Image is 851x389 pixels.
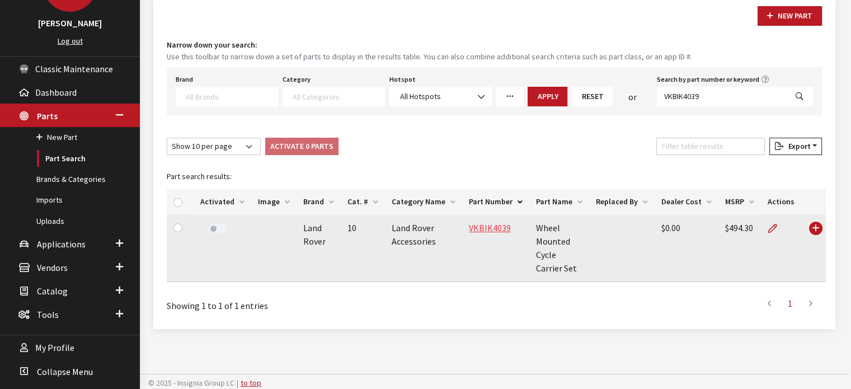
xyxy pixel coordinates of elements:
[176,74,193,85] label: Brand
[718,189,761,214] th: MSRP: activate to sort column ascending
[783,141,810,151] span: Export
[385,189,462,214] th: Category Name: activate to sort column ascending
[655,189,718,214] th: Dealer Cost: activate to sort column ascending
[297,214,341,282] td: Land Rover
[529,214,589,282] td: Wheel Mounted Cycle Carrier Set
[237,378,238,388] span: |
[167,291,432,312] div: Showing 1 to 1 of 1 entries
[385,214,462,282] td: Land Rover Accessories
[167,164,826,189] caption: Part search results:
[194,189,251,214] th: Activated: activate to sort column ascending
[758,6,822,26] button: New Part
[397,91,485,102] span: All Hotspots
[37,238,86,250] span: Applications
[341,214,385,282] td: 10
[293,91,384,101] textarea: Search
[657,74,759,85] label: Search by part number or keyword
[167,39,822,51] h4: Narrow down your search:
[496,87,523,106] a: More Filters
[400,91,441,101] span: All Hotspots
[528,87,567,106] button: Apply
[656,138,765,155] input: Filter table results
[786,87,813,106] button: Search
[572,87,613,106] button: Reset
[655,214,718,282] td: $0.00
[35,63,113,74] span: Classic Maintenance
[209,224,227,233] label: Activate Part
[148,378,234,388] span: © 2025 - Insignia Group LC
[37,285,68,297] span: Catalog
[37,110,58,121] span: Parts
[37,309,59,320] span: Tools
[176,87,278,106] span: Select a Brand
[241,378,261,388] a: to top
[801,214,826,282] td: Use Enter key to show more/less
[58,36,83,46] a: Log out
[761,189,801,214] th: Actions
[768,214,787,242] a: Edit Part
[613,90,652,104] div: or
[251,189,297,214] th: Image: activate to sort column ascending
[469,222,511,233] a: VKBIK4039
[11,16,129,30] h3: [PERSON_NAME]
[389,74,416,85] label: Hotspot
[589,189,655,214] th: Replaced By: activate to sort column ascending
[769,138,822,155] button: Export
[186,91,278,101] textarea: Search
[718,214,761,282] td: $494.30
[283,74,311,85] label: Category
[780,292,800,315] a: 1
[37,262,68,273] span: Vendors
[341,189,385,214] th: Cat. #: activate to sort column ascending
[529,189,589,214] th: Part Name: activate to sort column ascending
[37,366,93,377] span: Collapse Menu
[35,343,74,354] span: My Profile
[462,189,529,214] th: Part Number: activate to sort column descending
[167,51,822,63] small: Use this toolbar to narrow down a set of parts to display in the results table. You can also comb...
[657,87,787,106] input: Search
[283,87,385,106] span: Select a Category
[297,189,341,214] th: Brand: activate to sort column ascending
[389,87,492,106] span: All Hotspots
[35,87,77,98] span: Dashboard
